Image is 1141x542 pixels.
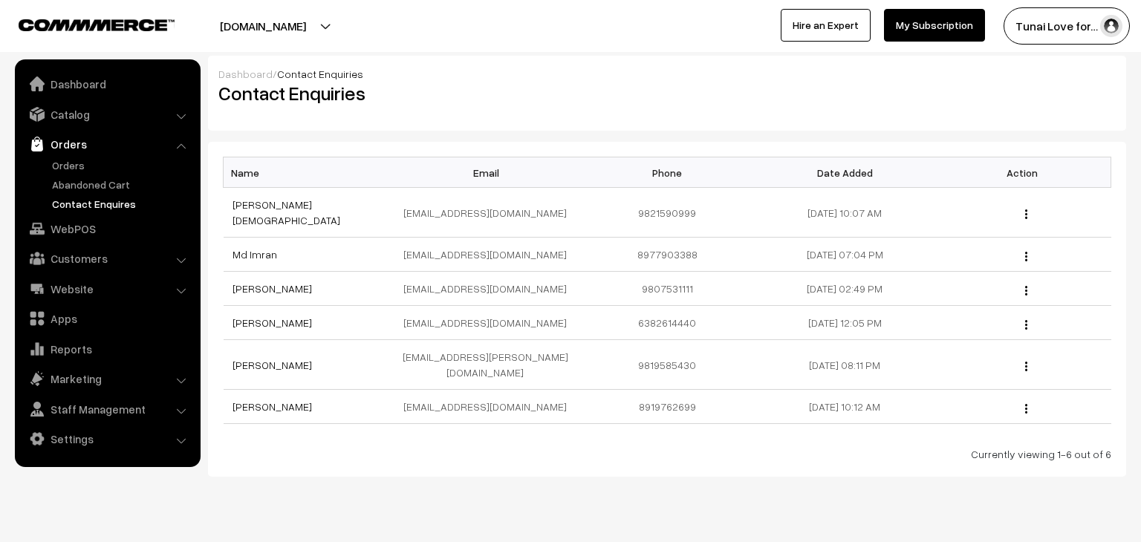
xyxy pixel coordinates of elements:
th: Action [934,157,1111,188]
td: 6382614440 [579,306,756,340]
a: [PERSON_NAME] [233,316,312,329]
td: 8919762699 [579,390,756,424]
td: 9807531111 [579,272,756,306]
td: [EMAIL_ADDRESS][DOMAIN_NAME] [401,272,579,306]
div: / [218,66,1116,82]
img: Menu [1025,362,1027,371]
img: Menu [1025,404,1027,414]
a: Md Imran [233,248,277,261]
span: Contact Enquiries [277,68,363,80]
td: [EMAIL_ADDRESS][DOMAIN_NAME] [401,306,579,340]
a: Hire an Expert [781,9,871,42]
a: Website [19,275,195,302]
th: Date Added [756,157,934,188]
img: Menu [1025,252,1027,261]
td: [DATE] 07:04 PM [756,238,934,272]
td: 8977903388 [579,238,756,272]
h2: Contact Enquiries [218,82,656,105]
div: Currently viewing 1-6 out of 6 [223,446,1111,462]
img: Menu [1025,320,1027,330]
th: Phone [579,157,756,188]
button: Tunai Love for… [1004,7,1130,45]
a: Reports [19,336,195,362]
img: Menu [1025,209,1027,219]
a: Apps [19,305,195,332]
td: [EMAIL_ADDRESS][DOMAIN_NAME] [401,188,579,238]
a: Orders [48,157,195,173]
td: 9819585430 [579,340,756,390]
img: user [1100,15,1122,37]
button: [DOMAIN_NAME] [168,7,358,45]
a: Dashboard [218,68,273,80]
a: Abandoned Cart [48,177,195,192]
td: [EMAIL_ADDRESS][DOMAIN_NAME] [401,390,579,424]
td: [DATE] 10:07 AM [756,188,934,238]
td: [EMAIL_ADDRESS][PERSON_NAME][DOMAIN_NAME] [401,340,579,390]
td: [DATE] 10:12 AM [756,390,934,424]
a: Dashboard [19,71,195,97]
th: Name [224,157,401,188]
a: My Subscription [884,9,985,42]
a: Contact Enquires [48,196,195,212]
a: Marketing [19,365,195,392]
th: Email [401,157,579,188]
td: [DATE] 12:05 PM [756,306,934,340]
a: Orders [19,131,195,157]
a: Settings [19,425,195,452]
a: [PERSON_NAME] [233,400,312,413]
a: [PERSON_NAME][DEMOGRAPHIC_DATA] [233,198,340,226]
td: 9821590999 [579,188,756,238]
a: Staff Management [19,396,195,422]
td: [DATE] 08:11 PM [756,340,934,390]
td: [DATE] 02:49 PM [756,272,934,306]
a: Catalog [19,101,195,128]
a: Customers [19,245,195,272]
a: COMMMERCE [19,15,149,33]
img: Menu [1025,286,1027,296]
a: [PERSON_NAME] [233,282,312,295]
a: WebPOS [19,215,195,242]
img: COMMMERCE [19,19,175,30]
td: [EMAIL_ADDRESS][DOMAIN_NAME] [401,238,579,272]
a: [PERSON_NAME] [233,359,312,371]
